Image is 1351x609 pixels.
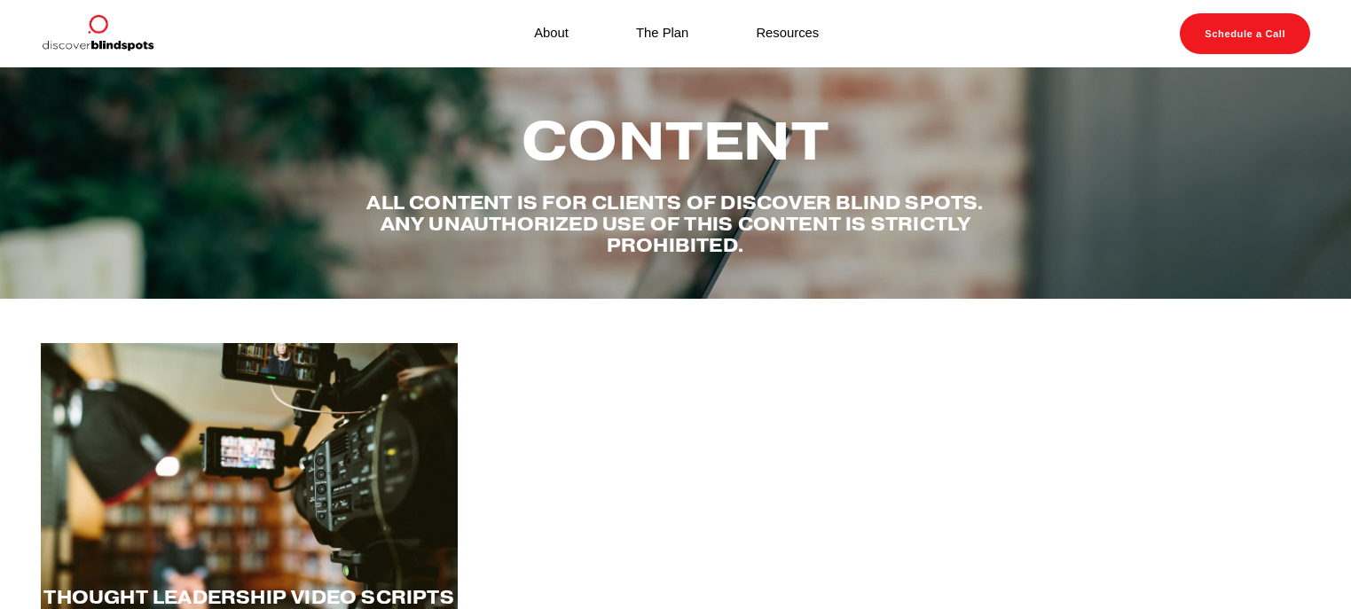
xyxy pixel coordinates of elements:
a: Schedule a Call [1180,13,1310,54]
h4: All content is for Clients of Discover Blind spots. Any unauthorized use of this content is stric... [360,192,990,256]
a: Resources [756,22,819,46]
h2: Content [360,112,990,169]
span: Voice Overs [1030,586,1174,609]
img: Discover Blind Spots [41,13,154,54]
span: One word blogs [577,586,774,609]
span: Thought LEadership Video Scripts [43,586,454,609]
a: The Plan [636,22,688,46]
a: About [534,22,569,46]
